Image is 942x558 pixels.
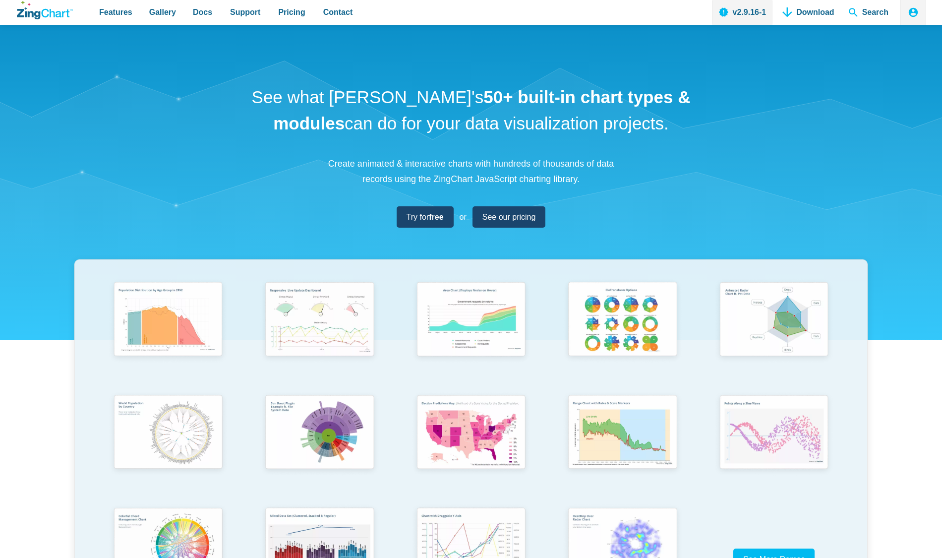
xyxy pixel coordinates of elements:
h1: See what [PERSON_NAME]'s can do for your data visualization projects. [248,84,694,136]
img: Range Chart with Rultes & Scale Markers [562,390,683,477]
img: Sun Burst Plugin Example ft. File System Data [259,390,380,477]
img: Points Along a Sine Wave [713,390,834,477]
span: Try for [407,210,444,224]
img: Pie Transform Options [562,277,683,364]
a: Population Distribution by Age Group in 2052 [92,277,244,390]
a: Pie Transform Options [547,277,699,390]
img: Election Predictions Map [411,390,531,477]
a: Try forfree [397,206,454,228]
a: Animated Radar Chart ft. Pet Data [698,277,850,390]
img: World Population by Country [108,390,229,477]
span: See our pricing [482,210,536,224]
a: Election Predictions Map [395,390,547,503]
strong: 50+ built-in chart types & modules [273,87,690,133]
span: Pricing [278,5,305,19]
a: ZingChart Logo. Click to return to the homepage [17,1,73,19]
strong: free [429,213,443,221]
img: Animated Radar Chart ft. Pet Data [713,277,834,364]
a: World Population by Country [92,390,244,503]
a: Range Chart with Rultes & Scale Markers [547,390,699,503]
span: Support [230,5,260,19]
img: Area Chart (Displays Nodes on Hover) [411,277,531,364]
span: or [460,210,467,224]
span: Docs [193,5,212,19]
a: Responsive Live Update Dashboard [244,277,396,390]
span: Gallery [149,5,176,19]
a: Sun Burst Plugin Example ft. File System Data [244,390,396,503]
img: Population Distribution by Age Group in 2052 [108,277,229,364]
a: Points Along a Sine Wave [698,390,850,503]
a: See our pricing [472,206,546,228]
a: Area Chart (Displays Nodes on Hover) [395,277,547,390]
span: Features [99,5,132,19]
p: Create animated & interactive charts with hundreds of thousands of data records using the ZingCha... [322,156,620,186]
img: Responsive Live Update Dashboard [259,277,380,364]
span: Contact [323,5,353,19]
